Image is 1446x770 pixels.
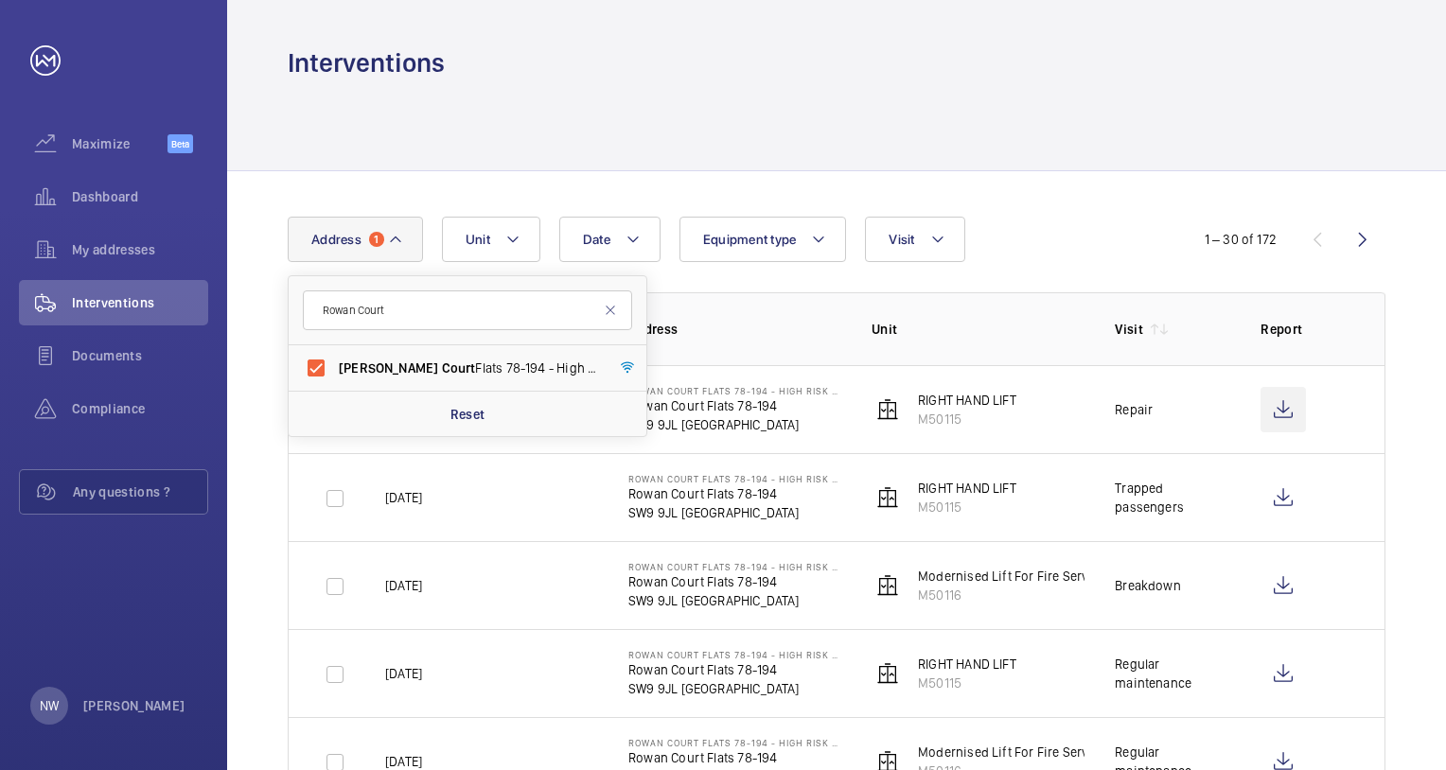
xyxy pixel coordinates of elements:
[339,360,438,376] span: [PERSON_NAME]
[876,662,899,685] img: elevator.svg
[628,484,841,503] p: Rowan Court Flats 78-194
[1115,576,1181,595] div: Breakdown
[628,679,841,698] p: SW9 9JL [GEOGRAPHIC_DATA]
[559,217,661,262] button: Date
[450,405,485,424] p: Reset
[628,320,841,339] p: Address
[72,134,168,153] span: Maximize
[918,567,1214,586] p: Modernised Lift For Fire Services - LEFT HAND LIFT
[918,586,1214,604] p: M50116
[72,240,208,259] span: My addresses
[918,479,1016,498] p: RIGHT HAND LIFT
[466,232,490,247] span: Unit
[918,410,1016,429] p: M50115
[303,290,632,330] input: Search by address
[583,232,610,247] span: Date
[628,591,841,610] p: SW9 9JL [GEOGRAPHIC_DATA]
[872,320,1084,339] p: Unit
[703,232,797,247] span: Equipment type
[628,415,841,434] p: SW9 9JL [GEOGRAPHIC_DATA]
[442,360,476,376] span: Court
[1115,655,1230,692] div: Regular maintenance
[628,503,841,522] p: SW9 9JL [GEOGRAPHIC_DATA]
[369,232,384,247] span: 1
[40,696,59,715] p: NW
[876,486,899,509] img: elevator.svg
[918,674,1016,692] p: M50115
[628,737,841,748] p: Rowan Court Flats 78-194 - High Risk Building
[73,482,207,501] span: Any questions ?
[385,576,422,595] p: [DATE]
[918,391,1016,410] p: RIGHT HAND LIFT
[288,217,423,262] button: Address1
[876,398,899,421] img: elevator.svg
[339,359,599,377] span: Flats 78-194 - High Risk Building - [STREET_ADDRESS]
[1115,400,1153,419] div: Repair
[679,217,847,262] button: Equipment type
[628,649,841,660] p: Rowan Court Flats 78-194 - High Risk Building
[876,574,899,597] img: elevator.svg
[628,660,841,679] p: Rowan Court Flats 78-194
[72,346,208,365] span: Documents
[628,748,841,767] p: Rowan Court Flats 78-194
[918,655,1016,674] p: RIGHT HAND LIFT
[918,743,1214,761] p: Modernised Lift For Fire Services - LEFT HAND LIFT
[889,232,914,247] span: Visit
[918,498,1016,516] p: M50115
[1115,479,1230,516] div: Trapped passengers
[628,561,841,572] p: Rowan Court Flats 78-194 - High Risk Building
[72,187,208,206] span: Dashboard
[385,488,422,507] p: [DATE]
[865,217,964,262] button: Visit
[168,134,193,153] span: Beta
[1261,320,1347,339] p: Report
[628,385,841,396] p: Rowan Court Flats 78-194 - High Risk Building
[311,232,361,247] span: Address
[288,45,445,80] h1: Interventions
[385,664,422,683] p: [DATE]
[1205,230,1277,249] div: 1 – 30 of 172
[628,473,841,484] p: Rowan Court Flats 78-194 - High Risk Building
[442,217,540,262] button: Unit
[1115,320,1143,339] p: Visit
[83,696,185,715] p: [PERSON_NAME]
[72,293,208,312] span: Interventions
[628,396,841,415] p: Rowan Court Flats 78-194
[72,399,208,418] span: Compliance
[628,572,841,591] p: Rowan Court Flats 78-194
